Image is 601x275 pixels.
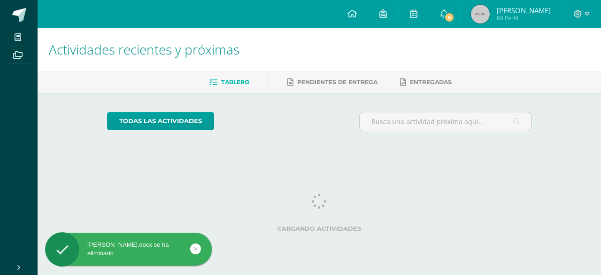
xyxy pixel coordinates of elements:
[410,79,452,86] span: Entregadas
[287,75,378,90] a: Pendientes de entrega
[297,79,378,86] span: Pendientes de entrega
[49,40,239,58] span: Actividades recientes y próximas
[360,112,532,131] input: Busca una actividad próxima aquí...
[209,75,249,90] a: Tablero
[471,5,490,24] img: 45x45
[45,241,212,258] div: [PERSON_NAME].docx se ha eliminado
[444,12,455,23] span: 6
[107,225,532,232] label: Cargando actividades
[400,75,452,90] a: Entregadas
[221,79,249,86] span: Tablero
[497,6,551,15] span: [PERSON_NAME]
[107,112,214,130] a: todas las Actividades
[497,14,551,22] span: Mi Perfil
